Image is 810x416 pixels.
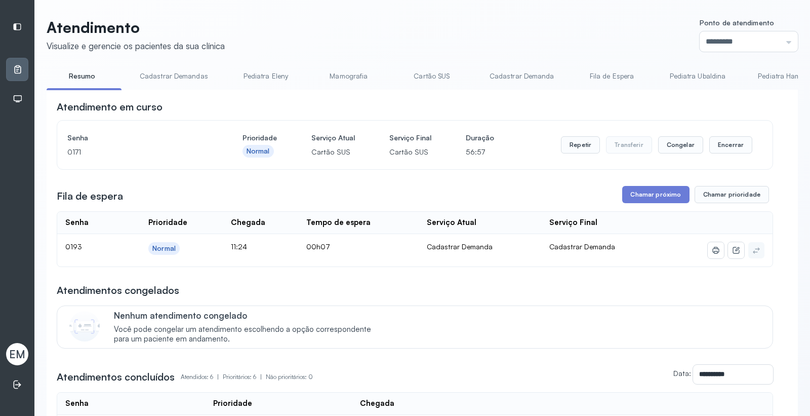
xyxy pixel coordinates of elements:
[114,310,382,321] p: Nenhum atendimento congelado
[57,370,175,384] h3: Atendimentos concluídos
[114,325,382,344] span: Você pode congelar um atendimento escolhendo a opção correspondente para um paciente em andamento.
[242,131,277,145] h4: Prioridade
[313,68,384,85] a: Mamografia
[65,242,82,251] span: 0193
[65,218,89,228] div: Senha
[230,68,301,85] a: Pediatra Eleny
[695,186,769,203] button: Chamar prioridade
[47,41,225,51] div: Visualize e gerencie os pacientes da sua clínica
[217,373,219,381] span: |
[549,218,597,228] div: Serviço Final
[360,399,394,408] div: Chegada
[396,68,467,85] a: Cartão SUS
[660,68,736,85] a: Pediatra Ubaldina
[549,242,615,251] span: Cadastrar Demanda
[9,348,25,361] span: EM
[247,147,270,156] div: Normal
[67,145,208,159] p: 0171
[130,68,218,85] a: Cadastrar Demandas
[622,186,689,203] button: Chamar próximo
[231,218,265,228] div: Chegada
[606,136,652,154] button: Transferir
[57,100,163,114] h3: Atendimento em curso
[311,145,355,159] p: Cartão SUS
[577,68,647,85] a: Fila de Espera
[260,373,262,381] span: |
[700,18,774,27] span: Ponto de atendimento
[427,218,476,228] div: Serviço Atual
[466,131,494,145] h4: Duração
[231,242,247,251] span: 11:24
[389,131,431,145] h4: Serviço Final
[223,370,266,384] p: Prioritários: 6
[479,68,564,85] a: Cadastrar Demanda
[67,131,208,145] h4: Senha
[47,68,117,85] a: Resumo
[57,189,123,203] h3: Fila de espera
[47,18,225,36] p: Atendimento
[709,136,752,154] button: Encerrar
[181,370,223,384] p: Atendidos: 6
[427,242,533,251] div: Cadastrar Demanda
[389,145,431,159] p: Cartão SUS
[57,283,179,297] h3: Atendimentos congelados
[311,131,355,145] h4: Serviço Atual
[213,399,252,408] div: Prioridade
[658,136,703,154] button: Congelar
[152,244,176,253] div: Normal
[306,218,371,228] div: Tempo de espera
[306,242,330,251] span: 00h07
[266,370,313,384] p: Não prioritários: 0
[673,369,691,377] label: Data:
[69,311,100,342] img: Imagem de CalloutCard
[148,218,187,228] div: Prioridade
[466,145,494,159] p: 56:57
[561,136,600,154] button: Repetir
[65,399,89,408] div: Senha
